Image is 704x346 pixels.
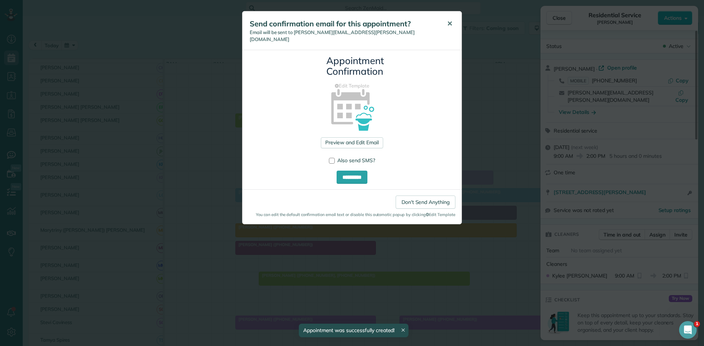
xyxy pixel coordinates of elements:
iframe: Intercom live chat [679,321,697,339]
h3: Appointment Confirmation [326,56,378,77]
a: Preview and Edit Email [321,137,383,148]
a: Don't Send Anything [396,196,455,209]
a: Edit Template [248,82,456,89]
img: appointment_confirmation_icon-141e34405f88b12ade42628e8c248340957700ab75a12ae832a8710e9b578dc5.png [319,76,385,142]
span: ✕ [447,19,452,28]
small: You can edit the default confirmation email text or disable this automatic popup by clicking Edit... [249,212,455,217]
div: Appointment was successfully created! [299,324,409,337]
span: Email will be sent to [PERSON_NAME][EMAIL_ADDRESS][PERSON_NAME][DOMAIN_NAME] [250,29,415,42]
h5: Send confirmation email for this appointment? [250,19,437,29]
span: 1 [694,321,700,327]
span: Also send SMS? [337,157,375,164]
